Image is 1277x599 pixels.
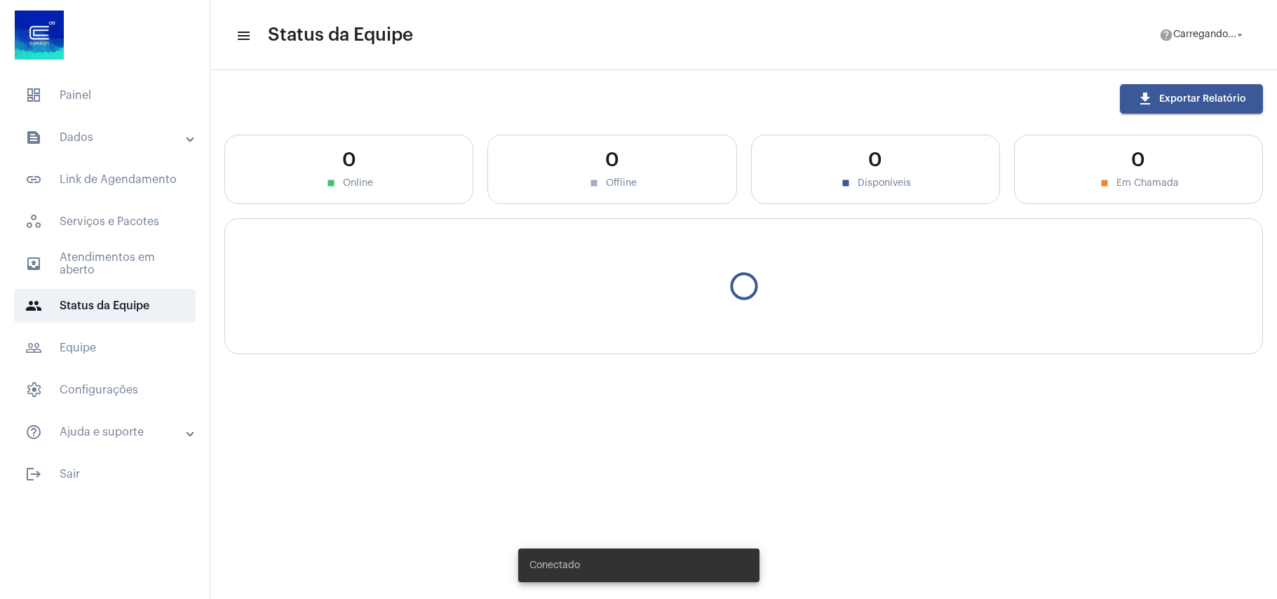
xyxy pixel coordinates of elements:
[239,177,459,189] div: Online
[766,177,985,189] div: Disponíveis
[25,339,42,356] mat-icon: sidenav icon
[1151,21,1255,49] button: Carregando...
[25,466,42,483] mat-icon: sidenav icon
[839,177,852,189] mat-icon: stop
[1173,30,1236,40] span: Carregando...
[25,129,187,146] mat-panel-title: Dados
[502,177,722,189] div: Offline
[239,149,459,171] div: 0
[588,177,600,189] mat-icon: stop
[25,297,42,314] mat-icon: sidenav icon
[14,79,196,112] span: Painel
[1137,94,1246,104] span: Exportar Relatório
[236,27,250,44] mat-icon: sidenav icon
[25,129,42,146] mat-icon: sidenav icon
[1120,84,1263,114] button: Exportar Relatório
[25,382,42,398] span: sidenav icon
[14,247,196,281] span: Atendimentos em aberto
[14,289,196,323] span: Status da Equipe
[325,177,337,189] mat-icon: stop
[1029,177,1248,189] div: Em Chamada
[1029,149,1248,171] div: 0
[11,7,67,63] img: d4669ae0-8c07-2337-4f67-34b0df7f5ae4.jpeg
[1159,28,1173,42] mat-icon: help
[14,457,196,491] span: Sair
[14,163,196,196] span: Link de Agendamento
[268,24,413,46] span: Status da Equipe
[8,415,210,449] mat-expansion-panel-header: sidenav iconAjuda e suporte
[25,255,42,272] mat-icon: sidenav icon
[25,171,42,188] mat-icon: sidenav icon
[14,331,196,365] span: Equipe
[502,149,722,171] div: 0
[529,558,580,572] span: Conectado
[1098,177,1111,189] mat-icon: stop
[766,149,985,171] div: 0
[14,205,196,238] span: Serviços e Pacotes
[25,213,42,230] span: sidenav icon
[1137,90,1154,107] mat-icon: download
[8,121,210,154] mat-expansion-panel-header: sidenav iconDados
[25,424,42,440] mat-icon: sidenav icon
[25,424,187,440] mat-panel-title: Ajuda e suporte
[1234,29,1246,41] mat-icon: arrow_drop_down
[14,373,196,407] span: Configurações
[25,87,42,104] span: sidenav icon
